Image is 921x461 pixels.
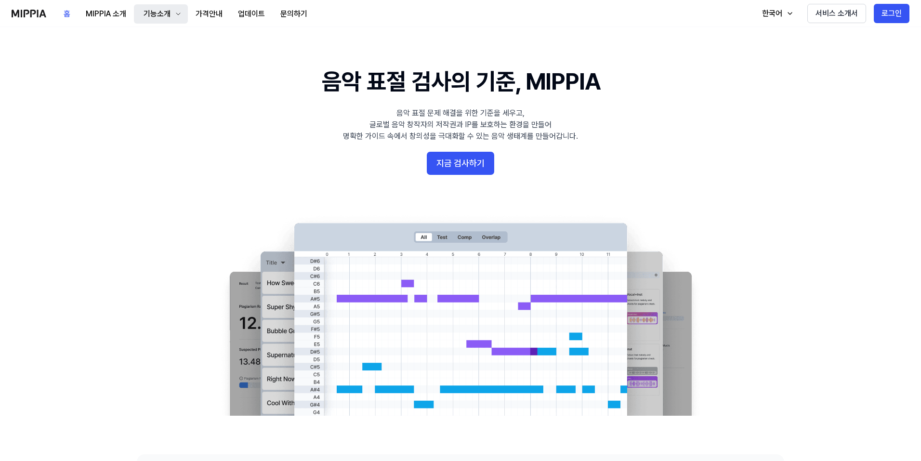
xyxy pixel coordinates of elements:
a: 업데이트 [230,0,273,27]
div: 음악 표절 문제 해결을 위한 기준을 세우고, 글로벌 음악 창작자의 저작권과 IP를 보호하는 환경을 만들어 명확한 가이드 속에서 창의성을 극대화할 수 있는 음악 생태계를 만들어... [343,107,578,142]
button: 홈 [56,4,78,24]
button: 가격안내 [188,4,230,24]
div: 기능소개 [142,8,172,20]
a: 홈 [56,0,78,27]
img: logo [12,10,46,17]
button: MIPPIA 소개 [78,4,134,24]
img: main Image [210,213,711,416]
button: 지금 검사하기 [427,152,494,175]
h1: 음악 표절 검사의 기준, MIPPIA [322,66,600,98]
button: 업데이트 [230,4,273,24]
div: 한국어 [760,8,784,19]
button: 문의하기 [273,4,315,24]
button: 로그인 [874,4,909,23]
button: 한국어 [752,4,800,23]
button: 서비스 소개서 [807,4,866,23]
button: 기능소개 [134,4,188,24]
